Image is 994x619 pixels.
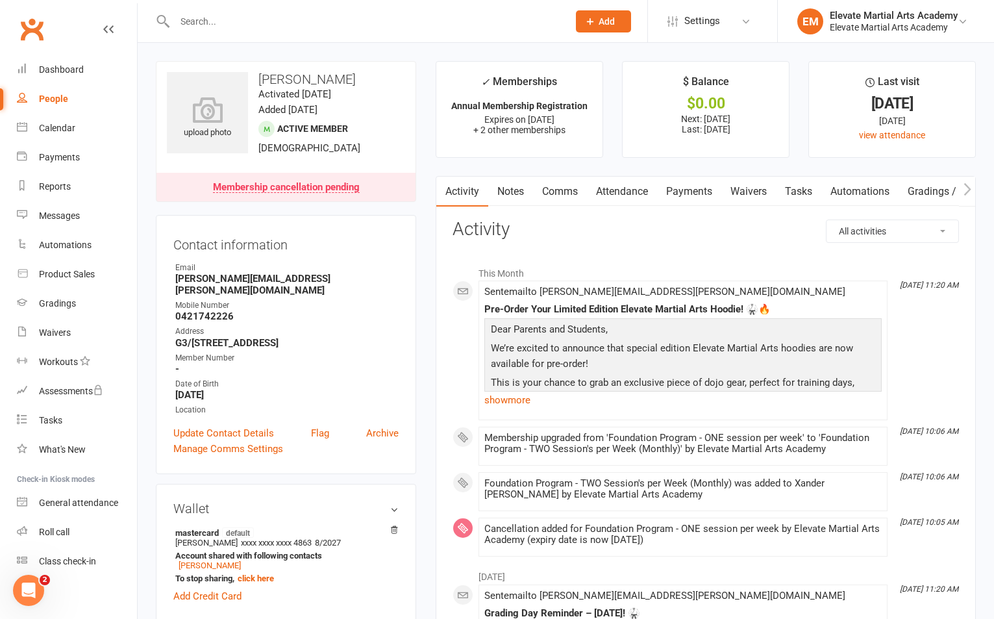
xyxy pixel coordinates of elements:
[900,518,958,527] i: [DATE] 10:05 AM
[721,177,776,207] a: Waivers
[173,425,274,441] a: Update Contact Details
[17,260,137,289] a: Product Sales
[39,498,118,508] div: General attendance
[436,177,488,207] a: Activity
[17,289,137,318] a: Gradings
[821,97,963,110] div: [DATE]
[17,201,137,231] a: Messages
[175,389,399,401] strong: [DATE]
[39,210,80,221] div: Messages
[17,435,137,464] a: What's New
[311,425,329,441] a: Flag
[175,299,399,312] div: Mobile Number
[175,527,392,538] strong: mastercard
[179,561,241,570] a: [PERSON_NAME]
[213,183,360,193] div: Membership cancellation pending
[241,538,312,548] span: xxxx xxxx xxxx 4863
[39,444,86,455] div: What's New
[488,322,878,340] p: Dear Parents and Students,
[481,73,557,97] div: Memberships
[453,220,959,240] h3: Activity
[39,415,62,425] div: Tasks
[453,260,959,281] li: This Month
[473,125,565,135] span: + 2 other memberships
[900,281,958,290] i: [DATE] 11:20 AM
[484,590,845,601] span: Sent email to [PERSON_NAME][EMAIL_ADDRESS][PERSON_NAME][DOMAIN_NAME]
[39,64,84,75] div: Dashboard
[481,76,490,88] i: ✓
[40,575,50,585] span: 2
[173,588,242,604] a: Add Credit Card
[821,114,963,128] div: [DATE]
[17,231,137,260] a: Automations
[17,547,137,576] a: Class kiosk mode
[167,97,248,140] div: upload photo
[484,524,882,546] div: Cancellation added for Foundation Program - ONE session per week by Elevate Martial Arts Academy ...
[484,478,882,500] div: Foundation Program - TWO Session's per Week (Monthly) was added to Xander [PERSON_NAME] by Elevat...
[175,404,399,416] div: Location
[488,177,533,207] a: Notes
[17,318,137,347] a: Waivers
[17,114,137,143] a: Calendar
[39,94,68,104] div: People
[634,114,777,134] p: Next: [DATE] Last: [DATE]
[173,441,283,457] a: Manage Comms Settings
[453,563,959,584] li: [DATE]
[900,427,958,436] i: [DATE] 10:06 AM
[821,177,899,207] a: Automations
[39,357,78,367] div: Workouts
[16,13,48,45] a: Clubworx
[39,556,96,566] div: Class check-in
[900,585,958,594] i: [DATE] 11:20 AM
[175,551,392,561] strong: Account shared with following contacts
[587,177,657,207] a: Attendance
[39,386,103,396] div: Assessments
[599,16,615,27] span: Add
[17,55,137,84] a: Dashboard
[859,130,925,140] a: view attendance
[39,298,76,309] div: Gradings
[576,10,631,32] button: Add
[484,433,882,455] div: Membership upgraded from 'Foundation Program - ONE session per week' to 'Foundation Program - TWO...
[175,352,399,364] div: Member Number
[657,177,721,207] a: Payments
[17,143,137,172] a: Payments
[175,273,399,296] strong: [PERSON_NAME][EMAIL_ADDRESS][PERSON_NAME][DOMAIN_NAME]
[258,88,331,100] time: Activated [DATE]
[39,327,71,338] div: Waivers
[830,21,958,33] div: Elevate Martial Arts Academy
[39,527,69,537] div: Roll call
[175,262,399,274] div: Email
[175,310,399,322] strong: 0421742226
[634,97,777,110] div: $0.00
[167,72,405,86] h3: [PERSON_NAME]
[238,574,274,583] a: click here
[175,574,392,583] strong: To stop sharing,
[17,377,137,406] a: Assessments
[488,340,878,375] p: We’re excited to announce that special edition Elevate Martial Arts hoodies are now available for...
[173,233,399,252] h3: Contact information
[900,472,958,481] i: [DATE] 10:06 AM
[484,304,882,315] div: Pre-Order Your Limited Edition Elevate Martial Arts Hoodie! 🥋🔥
[258,142,360,154] span: [DEMOGRAPHIC_DATA]
[865,73,919,97] div: Last visit
[258,104,317,116] time: Added [DATE]
[776,177,821,207] a: Tasks
[39,123,75,133] div: Calendar
[173,525,399,585] li: [PERSON_NAME]
[488,375,878,409] p: This is your chance to grab an exclusive piece of dojo gear, perfect for training days, winter wa...
[315,538,341,548] span: 8/2027
[17,347,137,377] a: Workouts
[484,391,882,409] a: show more
[39,152,80,162] div: Payments
[484,608,882,619] div: Grading Day Reminder – [DATE]! 🥋
[39,269,95,279] div: Product Sales
[39,240,92,250] div: Automations
[17,84,137,114] a: People
[39,181,71,192] div: Reports
[175,337,399,349] strong: G3/[STREET_ADDRESS]
[484,114,554,125] span: Expires on [DATE]
[533,177,587,207] a: Comms
[484,286,845,297] span: Sent email to [PERSON_NAME][EMAIL_ADDRESS][PERSON_NAME][DOMAIN_NAME]
[17,488,137,518] a: General attendance kiosk mode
